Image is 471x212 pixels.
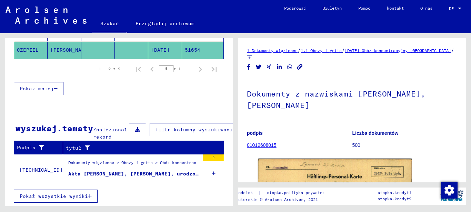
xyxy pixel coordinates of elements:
[127,15,203,32] a: Przeglądaj archiwum
[185,47,200,53] font: 51654
[352,142,360,148] font: 500
[296,63,303,71] button: Kopiuj link
[136,20,194,27] font: Przeglądaj archiwum
[66,142,217,153] div: tytuł
[20,193,88,199] font: Pokaż wszystkie wyniki
[14,190,98,203] button: Pokaż wszystkie wyniki
[92,15,127,33] a: Szukać
[212,155,214,159] font: 5
[352,130,399,136] font: Liczba dokumentów
[6,7,87,24] img: Arolsen_neg.svg
[221,197,318,202] font: Prawa autorskie © Arolsen Archives, 2021
[17,144,36,151] font: Podpis
[17,47,39,53] font: CZEPIEL
[145,62,159,76] button: Poprzednia strona
[221,189,258,196] a: stopka.odcisk
[387,6,404,11] font: kontakt
[207,62,221,76] button: Ostatnia strona
[14,82,63,95] button: Pokaż mniej
[20,85,54,92] font: Pokaż mniej
[420,6,432,11] font: O nas
[298,47,301,53] font: /
[342,47,345,53] font: /
[193,62,207,76] button: Następna strona
[265,63,273,71] button: Udostępnij na Xing
[378,196,411,201] font: stopka.kredyt2
[449,6,454,11] font: DE
[99,66,120,71] font: 1 – 2 z 2
[255,63,262,71] button: Udostępnij na Twitterze
[247,89,425,110] font: Dokumenty z nazwiskami [PERSON_NAME], [PERSON_NAME]
[358,6,370,11] font: Pomoc
[156,127,236,133] font: filtr.kolumny wyszukiwania
[17,142,64,153] div: Podpis
[441,182,458,199] img: Zmiana zgody
[93,127,124,133] font: Znaleziono
[50,47,91,53] font: [PERSON_NAME]
[276,63,283,71] button: Udostępnij na LinkedIn
[345,48,451,53] a: [DATE] Obóz koncentracyjny [GEOGRAPHIC_DATA]
[267,190,332,195] font: stopka.polityka prywatności
[247,48,298,53] a: 1 Dokumenty więzienne
[247,130,263,136] font: podpis
[131,62,145,76] button: Pierwsza strona
[301,48,342,53] a: 1.1 Obozy i getta
[68,171,233,177] font: Akta [PERSON_NAME], [PERSON_NAME], urodzony [DATE] r.
[258,190,261,196] font: |
[322,6,342,11] font: Biuletyn
[100,20,119,27] font: Szukać
[261,189,340,196] a: stopka.polityka prywatności
[93,127,127,140] font: 1 rekord
[151,47,170,53] font: [DATE]
[451,47,454,53] font: /
[439,187,465,204] img: yv_logo.png
[247,142,277,148] a: 01012608015
[378,190,411,195] font: stopka.kredyt1
[150,123,242,136] button: filtr.kolumny wyszukiwania
[16,123,93,133] font: wyszukaj.tematy
[19,167,63,173] font: [TECHNICAL_ID]
[173,66,181,71] font: z 1
[441,182,457,198] div: Zmiana zgody
[66,145,81,151] font: tytuł
[286,63,293,71] button: Udostępnij na WhatsAppie
[284,6,306,11] font: Podarować
[245,63,252,71] button: Udostępnij na Facebooku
